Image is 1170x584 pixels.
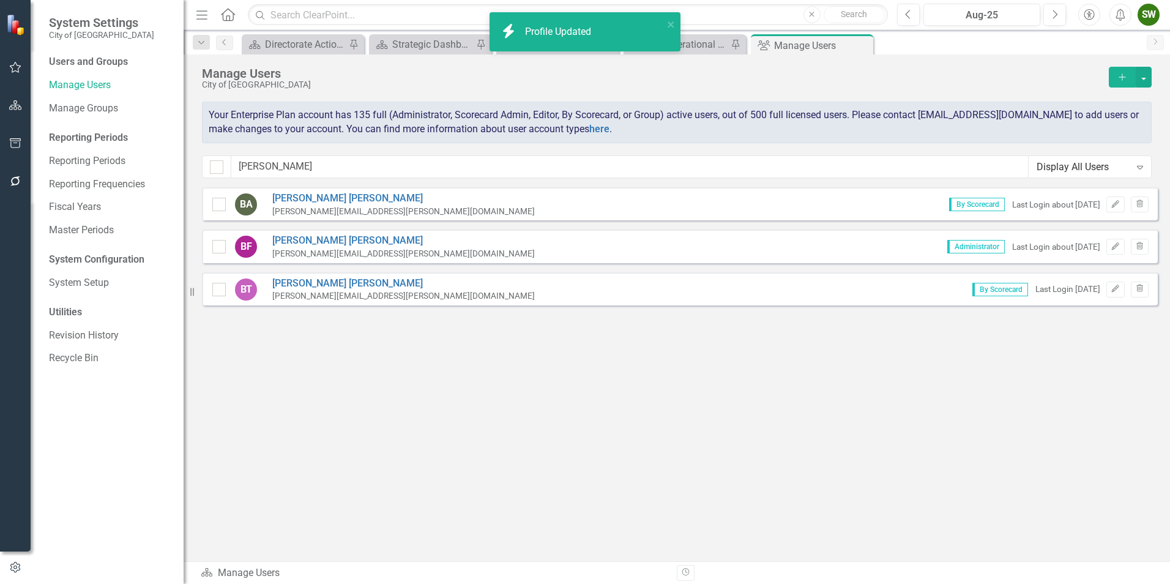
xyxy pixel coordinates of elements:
[49,78,171,92] a: Manage Users
[265,37,346,52] div: Directorate Action Plan
[231,155,1029,178] input: Filter Users...
[209,109,1139,135] span: Your Enterprise Plan account has 135 full (Administrator, Scorecard Admin, Editor, By Scorecard, ...
[589,123,609,135] a: here
[947,240,1005,253] span: Administrator
[667,17,676,31] button: close
[49,253,171,267] div: System Configuration
[49,154,171,168] a: Reporting Periods
[49,329,171,343] a: Revision History
[1012,199,1100,211] div: Last Login about [DATE]
[774,38,870,53] div: Manage Users
[49,15,154,30] span: System Settings
[392,37,473,52] div: Strategic Dashboard
[923,4,1040,26] button: Aug-25
[841,9,867,19] span: Search
[201,566,668,580] div: Manage Users
[272,206,535,217] div: [PERSON_NAME][EMAIL_ADDRESS][PERSON_NAME][DOMAIN_NAME]
[49,178,171,192] a: Reporting Frequencies
[824,6,885,23] button: Search
[272,234,535,248] a: [PERSON_NAME] [PERSON_NAME]
[272,192,535,206] a: [PERSON_NAME] [PERSON_NAME]
[49,131,171,145] div: Reporting Periods
[49,30,154,40] small: City of [GEOGRAPHIC_DATA]
[235,193,257,215] div: BA
[235,236,257,258] div: BF
[49,305,171,320] div: Utilities
[647,37,728,52] div: ELT Operational Plan
[1037,160,1130,174] div: Display All Users
[949,198,1005,211] span: By Scorecard
[245,37,346,52] a: Directorate Action Plan
[49,102,171,116] a: Manage Groups
[6,13,28,36] img: ClearPoint Strategy
[272,248,535,260] div: [PERSON_NAME][EMAIL_ADDRESS][PERSON_NAME][DOMAIN_NAME]
[972,283,1028,296] span: By Scorecard
[202,67,1103,80] div: Manage Users
[272,290,535,302] div: [PERSON_NAME][EMAIL_ADDRESS][PERSON_NAME][DOMAIN_NAME]
[1138,4,1160,26] button: SW
[1035,283,1100,295] div: Last Login [DATE]
[272,277,535,291] a: [PERSON_NAME] [PERSON_NAME]
[525,25,594,39] div: Profile Updated
[235,279,257,301] div: BT
[49,55,171,69] div: Users and Groups
[49,223,171,238] a: Master Periods
[248,4,888,26] input: Search ClearPoint...
[1012,241,1100,253] div: Last Login about [DATE]
[49,351,171,365] a: Recycle Bin
[928,8,1036,23] div: Aug-25
[202,80,1103,89] div: City of [GEOGRAPHIC_DATA]
[372,37,473,52] a: Strategic Dashboard
[49,200,171,214] a: Fiscal Years
[49,276,171,290] a: System Setup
